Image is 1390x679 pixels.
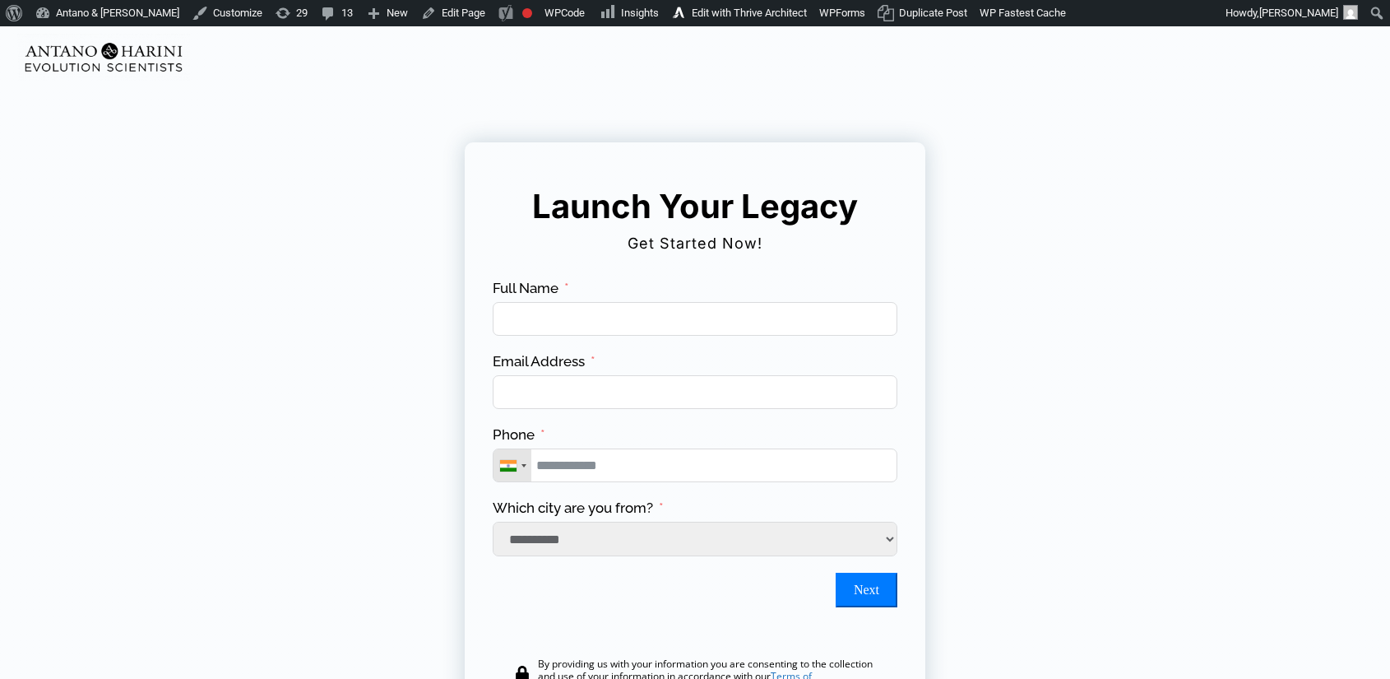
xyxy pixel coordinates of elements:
input: Phone [493,449,897,482]
span: Insights [621,7,659,19]
span: [PERSON_NAME] [1259,7,1338,19]
label: Which city are you from? [493,499,664,518]
label: Full Name [493,279,569,298]
label: Phone [493,426,545,444]
h5: Launch Your Legacy [523,186,867,227]
button: Next [836,573,897,607]
select: Which city are you from? [493,522,897,556]
label: Email Address [493,352,595,371]
div: Focus keyphrase not set [522,8,532,18]
h2: Get Started Now! [490,229,900,258]
input: Email Address [493,375,897,409]
div: Telephone country code [493,449,531,481]
img: Evolution-Scientist (2) [17,34,190,81]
